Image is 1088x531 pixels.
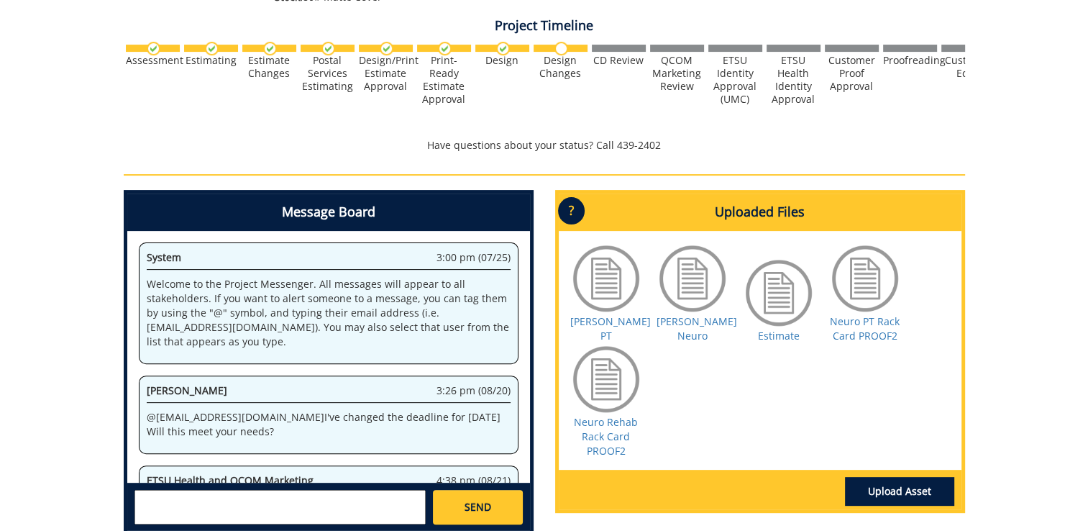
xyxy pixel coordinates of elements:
[559,194,961,231] h4: Uploaded Files
[321,42,335,55] img: checkmark
[359,54,413,93] div: Design/Print Estimate Approval
[650,54,704,93] div: QCOM Marketing Review
[127,194,530,231] h4: Message Board
[205,42,219,55] img: checkmark
[147,383,227,397] span: [PERSON_NAME]
[147,277,511,349] p: Welcome to the Project Messenger. All messages will appear to all stakeholders. If you want to al...
[147,42,160,55] img: checkmark
[242,54,296,80] div: Estimate Changes
[554,42,568,55] img: no
[134,490,426,525] textarea: messageToSend
[263,42,277,55] img: checkmark
[767,54,820,106] div: ETSU Health Identity Approval
[436,383,511,398] span: 3:26 pm (08/20)
[436,250,511,265] span: 3:00 pm (07/25)
[558,197,585,224] p: ?
[433,490,522,525] a: SEND
[438,42,452,55] img: checkmark
[845,477,954,506] a: Upload Asset
[941,54,995,80] div: Customer Edits
[124,138,965,153] p: Have questions about your status? Call 439-2402
[883,54,937,67] div: Proofreading
[574,415,638,458] a: Neuro Rehab Rack Card PROOF2
[830,314,900,342] a: Neuro PT Rack Card PROOF2
[436,473,511,488] span: 4:38 pm (08/21)
[570,314,651,342] a: [PERSON_NAME] PT
[708,54,762,106] div: ETSU Identity Approval (UMC)
[124,19,965,33] h4: Project Timeline
[534,54,588,80] div: Design Changes
[126,54,180,67] div: Assessment
[147,410,511,439] p: @ [EMAIL_ADDRESS][DOMAIN_NAME] I've changed the deadline for [DATE] Will this meet your needs?
[301,54,355,93] div: Postal Services Estimating
[184,54,238,67] div: Estimating
[496,42,510,55] img: checkmark
[825,54,879,93] div: Customer Proof Approval
[758,329,800,342] a: Estimate
[147,250,181,264] span: System
[657,314,737,342] a: [PERSON_NAME] Neuro
[147,473,314,487] span: ETSU Health and QCOM Marketing
[465,500,491,514] span: SEND
[380,42,393,55] img: checkmark
[417,54,471,106] div: Print-Ready Estimate Approval
[592,54,646,67] div: CD Review
[475,54,529,67] div: Design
